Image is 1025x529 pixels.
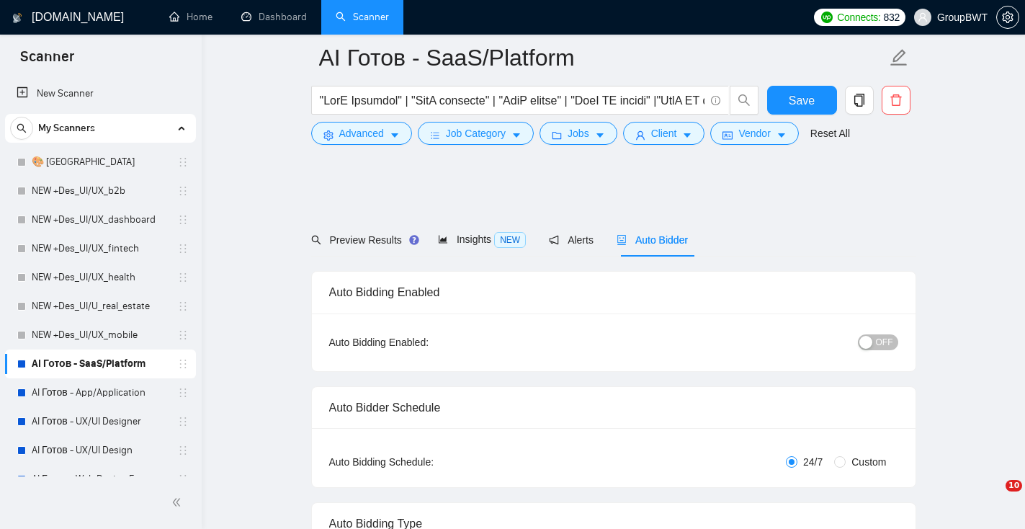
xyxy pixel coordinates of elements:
[311,235,321,245] span: search
[730,94,758,107] span: search
[323,130,334,141] span: setting
[329,454,519,470] div: Auto Bidding Schedule:
[617,234,688,246] span: Auto Bidder
[767,86,837,115] button: Save
[1006,480,1022,492] span: 10
[837,9,880,25] span: Connects:
[797,454,828,470] span: 24/7
[730,86,758,115] button: search
[722,130,733,141] span: idcard
[976,480,1011,515] iframe: Intercom live chat
[177,358,189,370] span: holder
[32,263,169,292] a: NEW +Des_UI/UX_health
[651,125,677,141] span: Client
[32,436,169,465] a: AI Готов - UX/UI Design
[776,130,787,141] span: caret-down
[32,407,169,436] a: AI Готов - UX/UI Designer
[177,416,189,427] span: holder
[177,243,189,254] span: holder
[540,122,617,145] button: folderJobscaret-down
[329,334,519,350] div: Auto Bidding Enabled:
[876,334,893,350] span: OFF
[5,79,196,108] li: New Scanner
[311,122,412,145] button: settingAdvancedcaret-down
[789,92,815,110] span: Save
[12,6,22,30] img: logo
[494,232,526,248] span: NEW
[549,234,594,246] span: Alerts
[38,114,95,143] span: My Scanners
[846,94,873,107] span: copy
[177,301,189,312] span: holder
[177,272,189,283] span: holder
[446,125,506,141] span: Job Category
[11,123,32,133] span: search
[171,495,186,510] span: double-left
[177,445,189,456] span: holder
[996,12,1019,23] a: setting
[177,156,189,168] span: holder
[10,117,33,140] button: search
[710,122,798,145] button: idcardVendorcaret-down
[595,130,605,141] span: caret-down
[810,125,850,141] a: Reset All
[329,387,898,428] div: Auto Bidder Schedule
[568,125,589,141] span: Jobs
[738,125,770,141] span: Vendor
[438,234,526,245] span: Insights
[329,272,898,313] div: Auto Bidding Enabled
[339,125,384,141] span: Advanced
[635,130,645,141] span: user
[311,234,415,246] span: Preview Results
[511,130,522,141] span: caret-down
[177,329,189,341] span: holder
[821,12,833,23] img: upwork-logo.png
[711,96,720,105] span: info-circle
[884,9,900,25] span: 832
[617,235,627,245] span: robot
[32,321,169,350] a: NEW +Des_UI/UX_mobile
[552,130,562,141] span: folder
[996,6,1019,29] button: setting
[177,185,189,197] span: holder
[177,387,189,399] span: holder
[882,94,910,107] span: delete
[408,234,421,246] div: Tooltip anchor
[882,86,910,115] button: delete
[169,11,212,23] a: homeHome
[430,130,440,141] span: bars
[32,378,169,407] a: AI Готов - App/Application
[623,122,705,145] button: userClientcaret-down
[32,148,169,177] a: 🎨 [GEOGRAPHIC_DATA]
[177,474,189,485] span: holder
[241,11,307,23] a: dashboardDashboard
[418,122,534,145] button: barsJob Categorycaret-down
[319,40,887,76] input: Scanner name...
[32,292,169,321] a: NEW +Des_UI/U_real_estate
[845,86,874,115] button: copy
[17,79,184,108] a: New Scanner
[320,92,704,110] input: Search Freelance Jobs...
[846,454,892,470] span: Custom
[549,235,559,245] span: notification
[336,11,389,23] a: searchScanner
[918,12,928,22] span: user
[997,12,1019,23] span: setting
[9,46,86,76] span: Scanner
[390,130,400,141] span: caret-down
[438,234,448,244] span: area-chart
[32,465,169,494] a: AI Готов - Web Design Expert
[890,48,908,67] span: edit
[177,214,189,226] span: holder
[32,350,169,378] a: AI Готов - SaaS/Platform
[682,130,692,141] span: caret-down
[32,177,169,205] a: NEW +Des_UI/UX_b2b
[32,205,169,234] a: NEW +Des_UI/UX_dashboard
[32,234,169,263] a: NEW +Des_UI/UX_fintech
